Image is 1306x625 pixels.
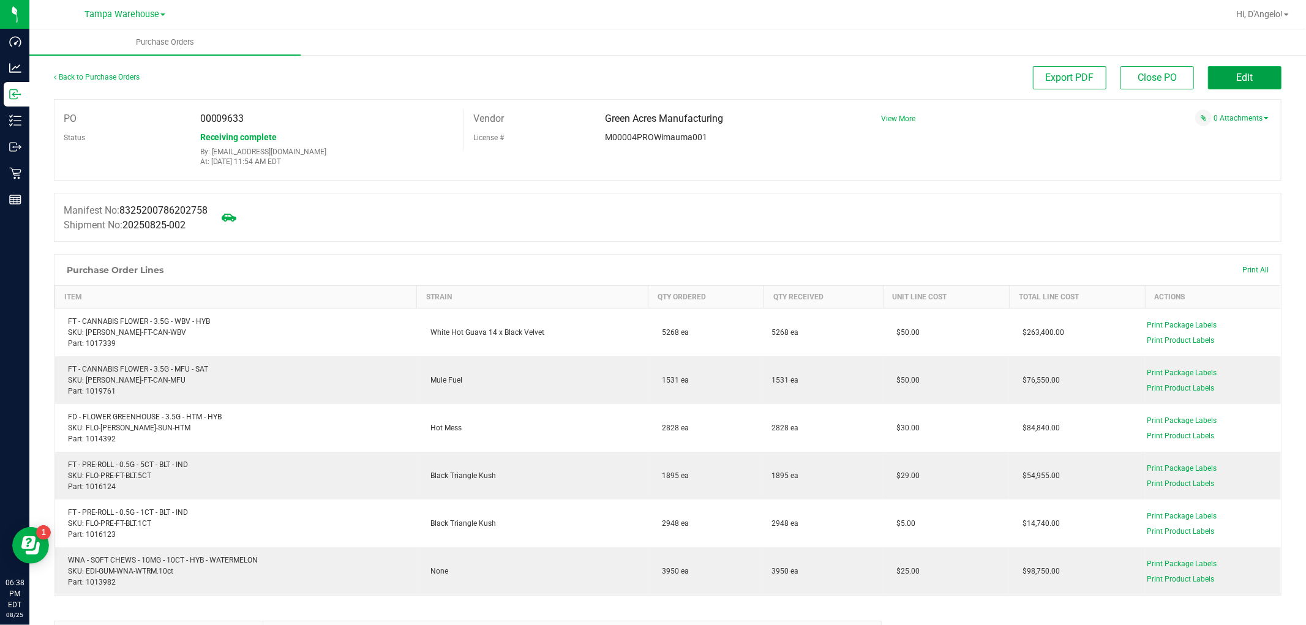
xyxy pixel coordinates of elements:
span: 1895 ea [656,471,689,480]
span: Print All [1242,266,1269,274]
span: Mule Fuel [424,376,462,384]
th: Item [55,286,417,309]
span: 5268 ea [656,328,689,337]
th: Strain [417,286,648,309]
span: Print Product Labels [1147,432,1214,440]
span: $263,400.00 [1016,328,1064,337]
span: 1531 ea [656,376,689,384]
inline-svg: Outbound [9,141,21,153]
span: $50.00 [890,328,920,337]
span: M00004PROWimauma001 [605,132,707,142]
span: $5.00 [890,519,915,528]
span: 3950 ea [656,567,689,575]
div: FT - CANNABIS FLOWER - 3.5G - WBV - HYB SKU: [PERSON_NAME]-FT-CAN-WBV Part: 1017339 [62,316,410,349]
inline-svg: Dashboard [9,36,21,48]
span: 2828 ea [656,424,689,432]
span: Close PO [1138,72,1177,83]
span: Print Product Labels [1147,527,1214,536]
label: License # [473,129,504,147]
span: Print Product Labels [1147,336,1214,345]
th: Qty Ordered [648,286,764,309]
iframe: Resource center unread badge [36,525,51,540]
div: FT - CANNABIS FLOWER - 3.5G - MFU - SAT SKU: [PERSON_NAME]-FT-CAN-MFU Part: 1019761 [62,364,410,397]
div: FT - PRE-ROLL - 0.5G - 5CT - BLT - IND SKU: FLO-PRE-FT-BLT.5CT Part: 1016124 [62,459,410,492]
a: 0 Attachments [1214,114,1269,122]
a: View More [881,114,915,123]
button: Close PO [1120,66,1194,89]
div: WNA - SOFT CHEWS - 10MG - 10CT - HYB - WATERMELON SKU: EDI-GUM-WNA-WTRM.10ct Part: 1013982 [62,555,410,588]
label: Manifest No: [64,203,208,218]
span: Hi, D'Angelo! [1236,9,1283,19]
label: Status [64,129,85,147]
p: By: [EMAIL_ADDRESS][DOMAIN_NAME] [200,148,454,156]
a: Purchase Orders [29,29,301,55]
button: Export PDF [1033,66,1106,89]
span: Black Triangle Kush [424,519,496,528]
span: Print Product Labels [1147,575,1214,583]
span: Print Package Labels [1147,560,1217,568]
span: 20250825-002 [122,219,186,231]
span: Receiving complete [200,132,277,142]
inline-svg: Reports [9,193,21,206]
span: Print Package Labels [1147,416,1217,425]
inline-svg: Analytics [9,62,21,74]
span: $54,955.00 [1016,471,1060,480]
span: Print Package Labels [1147,369,1217,377]
span: 2948 ea [771,518,798,529]
span: Attach a document [1195,110,1212,126]
span: 1895 ea [771,470,798,481]
p: 08/25 [6,610,24,619]
span: $29.00 [890,471,920,480]
div: FT - PRE-ROLL - 0.5G - 1CT - BLT - IND SKU: FLO-PRE-FT-BLT.1CT Part: 1016123 [62,507,410,540]
th: Total Line Cost [1009,286,1145,309]
span: 00009633 [200,113,244,124]
span: $84,840.00 [1016,424,1060,432]
inline-svg: Inventory [9,114,21,127]
span: $30.00 [890,424,920,432]
span: 5268 ea [771,327,798,338]
span: 2948 ea [656,519,689,528]
label: PO [64,110,77,128]
p: 06:38 PM EDT [6,577,24,610]
a: Back to Purchase Orders [54,73,140,81]
span: $98,750.00 [1016,567,1060,575]
span: None [424,567,448,575]
button: Edit [1208,66,1282,89]
span: $14,740.00 [1016,519,1060,528]
span: $50.00 [890,376,920,384]
h1: Purchase Order Lines [67,265,163,275]
th: Actions [1145,286,1281,309]
span: Print Product Labels [1147,479,1214,488]
inline-svg: Inbound [9,88,21,100]
iframe: Resource center [12,527,49,564]
span: Purchase Orders [119,37,211,48]
inline-svg: Retail [9,167,21,179]
span: Black Triangle Kush [424,471,496,480]
span: 3950 ea [771,566,798,577]
th: Unit Line Cost [883,286,1009,309]
span: Hot Mess [424,424,462,432]
th: Qty Received [764,286,883,309]
span: Tampa Warehouse [84,9,159,20]
span: Green Acres Manufacturing [605,113,723,124]
span: 1531 ea [771,375,798,386]
span: 2828 ea [771,422,798,433]
span: Print Product Labels [1147,384,1214,392]
span: Export PDF [1046,72,1094,83]
span: $76,550.00 [1016,376,1060,384]
div: FD - FLOWER GREENHOUSE - 3.5G - HTM - HYB SKU: FLO-[PERSON_NAME]-SUN-HTM Part: 1014392 [62,411,410,444]
span: Print Package Labels [1147,321,1217,329]
span: White Hot Guava 14 x Black Velvet [424,328,544,337]
span: 8325200786202758 [119,204,208,216]
span: Mark as not Arrived [217,205,241,230]
p: At: [DATE] 11:54 AM EDT [200,157,454,166]
span: Print Package Labels [1147,464,1217,473]
label: Shipment No: [64,218,186,233]
span: Print Package Labels [1147,512,1217,520]
span: $25.00 [890,567,920,575]
label: Vendor [473,110,504,128]
span: Edit [1237,72,1253,83]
